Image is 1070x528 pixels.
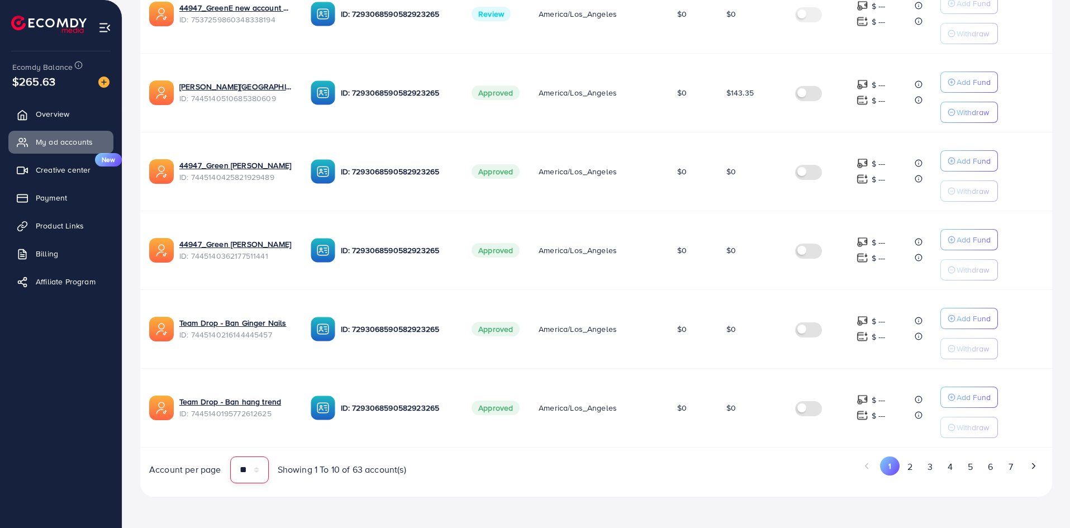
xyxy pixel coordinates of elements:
[857,410,868,421] img: top-up amount
[149,396,174,420] img: ic-ads-acc.e4c84228.svg
[98,21,111,34] img: menu
[872,330,886,344] p: $ ---
[149,317,174,341] img: ic-ads-acc.e4c84228.svg
[940,456,960,477] button: Go to page 4
[179,250,293,261] span: ID: 7445140362177511441
[726,324,736,335] span: $0
[605,456,1043,477] ul: Pagination
[957,233,991,246] p: Add Fund
[36,164,91,175] span: Creative center
[472,401,520,415] span: Approved
[8,187,113,209] a: Payment
[149,463,221,476] span: Account per page
[12,73,55,89] span: $265.63
[677,8,687,20] span: $0
[8,131,113,153] a: My ad accounts
[940,180,998,202] button: Withdraw
[179,329,293,340] span: ID: 7445140216144445457
[179,239,293,250] a: 44947_Green [PERSON_NAME]
[872,315,886,328] p: $ ---
[960,456,981,477] button: Go to page 5
[940,417,998,438] button: Withdraw
[940,23,998,44] button: Withdraw
[179,2,293,13] a: 44947_GreenE new account 02_1754905211276
[179,239,293,261] div: <span class='underline'>44947_Green E_TeamVL_Nguyễn Thị Xuân Vy</span></br>7445140362177511441
[726,87,754,98] span: $143.35
[149,238,174,263] img: ic-ads-acc.e4c84228.svg
[857,331,868,343] img: top-up amount
[857,315,868,327] img: top-up amount
[872,157,886,170] p: $ ---
[472,322,520,336] span: Approved
[677,166,687,177] span: $0
[940,259,998,280] button: Withdraw
[872,409,886,422] p: $ ---
[900,456,920,477] button: Go to page 2
[957,263,989,277] p: Withdraw
[311,159,335,184] img: ic-ba-acc.ded83a64.svg
[341,244,454,257] p: ID: 7293068590582923265
[8,270,113,293] a: Affiliate Program
[677,402,687,413] span: $0
[179,2,293,25] div: <span class='underline'>44947_GreenE new account 02_1754905211276</span></br>7537259860348338194
[179,396,293,419] div: <span class='underline'>Team Drop - Ban hang trend</span></br>7445140195772612625
[857,16,868,27] img: top-up amount
[981,456,1001,477] button: Go to page 6
[872,173,886,186] p: $ ---
[36,220,84,231] span: Product Links
[677,87,687,98] span: $0
[179,81,293,92] a: [PERSON_NAME][GEOGRAPHIC_DATA]
[726,402,736,413] span: $0
[539,324,617,335] span: America/Los_Angeles
[872,94,886,107] p: $ ---
[341,7,454,21] p: ID: 7293068590582923265
[149,80,174,105] img: ic-ads-acc.e4c84228.svg
[311,2,335,26] img: ic-ba-acc.ded83a64.svg
[857,173,868,185] img: top-up amount
[36,108,69,120] span: Overview
[872,78,886,92] p: $ ---
[957,342,989,355] p: Withdraw
[179,93,293,104] span: ID: 7445140510685380609
[311,396,335,420] img: ic-ba-acc.ded83a64.svg
[940,308,998,329] button: Add Fund
[920,456,940,477] button: Go to page 3
[857,394,868,406] img: top-up amount
[179,160,293,171] a: 44947_Green [PERSON_NAME]
[149,159,174,184] img: ic-ads-acc.e4c84228.svg
[872,251,886,265] p: $ ---
[472,85,520,100] span: Approved
[940,387,998,408] button: Add Fund
[8,215,113,237] a: Product Links
[179,317,293,340] div: <span class='underline'>Team Drop - Ban Ginger Nails</span></br>7445140216144445457
[341,401,454,415] p: ID: 7293068590582923265
[539,245,617,256] span: America/Los_Angeles
[539,87,617,98] span: America/Los_Angeles
[36,248,58,259] span: Billing
[311,80,335,105] img: ic-ba-acc.ded83a64.svg
[1024,456,1043,475] button: Go to next page
[311,238,335,263] img: ic-ba-acc.ded83a64.svg
[940,102,998,123] button: Withdraw
[539,8,617,20] span: America/Los_Angeles
[1001,456,1020,477] button: Go to page 7
[857,79,868,91] img: top-up amount
[36,136,93,148] span: My ad accounts
[539,166,617,177] span: America/Los_Angeles
[278,463,406,476] span: Showing 1 To 10 of 63 account(s)
[957,421,989,434] p: Withdraw
[179,14,293,25] span: ID: 7537259860348338194
[179,160,293,183] div: <span class='underline'>44947_Green E_TeamVL_Trần Thị Phương Linh</span></br>7445140425821929489
[472,7,511,21] span: Review
[726,245,736,256] span: $0
[940,150,998,172] button: Add Fund
[539,402,617,413] span: America/Los_Angeles
[311,317,335,341] img: ic-ba-acc.ded83a64.svg
[957,106,989,119] p: Withdraw
[472,243,520,258] span: Approved
[857,252,868,264] img: top-up amount
[957,154,991,168] p: Add Fund
[940,72,998,93] button: Add Fund
[341,165,454,178] p: ID: 7293068590582923265
[179,408,293,419] span: ID: 7445140195772612625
